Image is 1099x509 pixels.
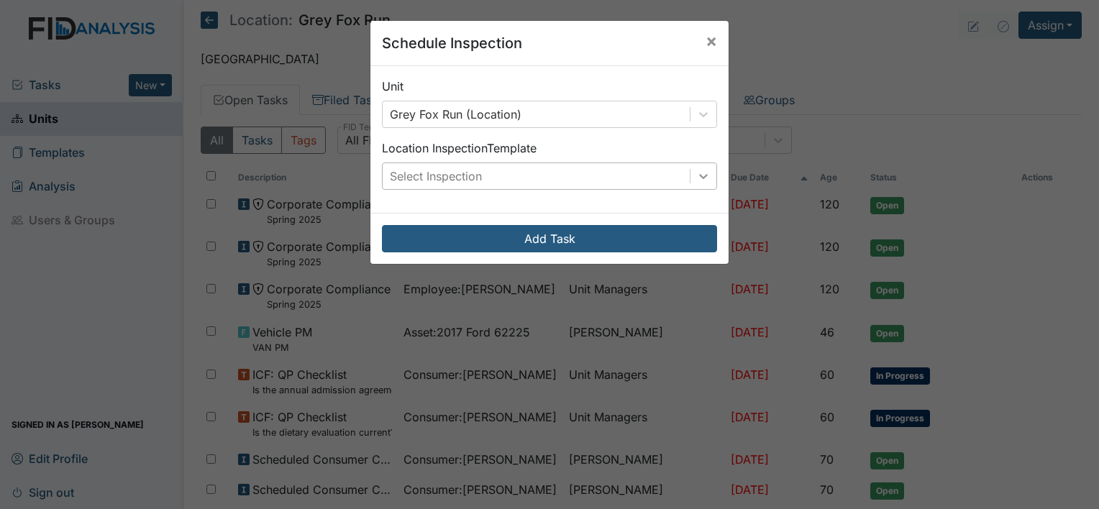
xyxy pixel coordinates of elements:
[390,106,521,123] div: Grey Fox Run (Location)
[390,168,482,185] div: Select Inspection
[382,32,522,54] h5: Schedule Inspection
[694,21,729,61] button: Close
[382,78,403,95] label: Unit
[382,225,717,252] button: Add Task
[706,30,717,51] span: ×
[382,139,537,157] label: Location Inspection Template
